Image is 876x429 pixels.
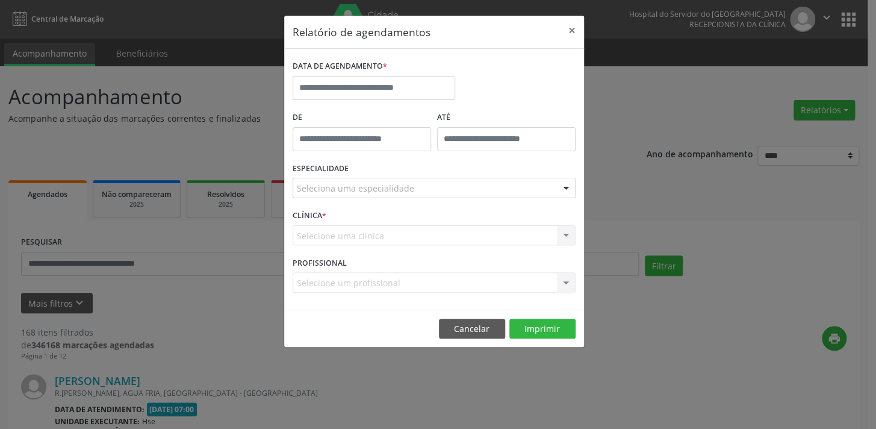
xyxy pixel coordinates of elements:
label: DATA DE AGENDAMENTO [293,57,387,76]
h5: Relatório de agendamentos [293,24,430,40]
button: Cancelar [439,319,505,339]
button: Imprimir [509,319,576,339]
label: ATÉ [437,108,576,127]
label: ESPECIALIDADE [293,160,349,178]
button: Close [560,16,584,45]
label: CLÍNICA [293,207,326,225]
label: De [293,108,431,127]
span: Seleciona uma especialidade [297,182,414,195]
label: PROFISSIONAL [293,254,347,272]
